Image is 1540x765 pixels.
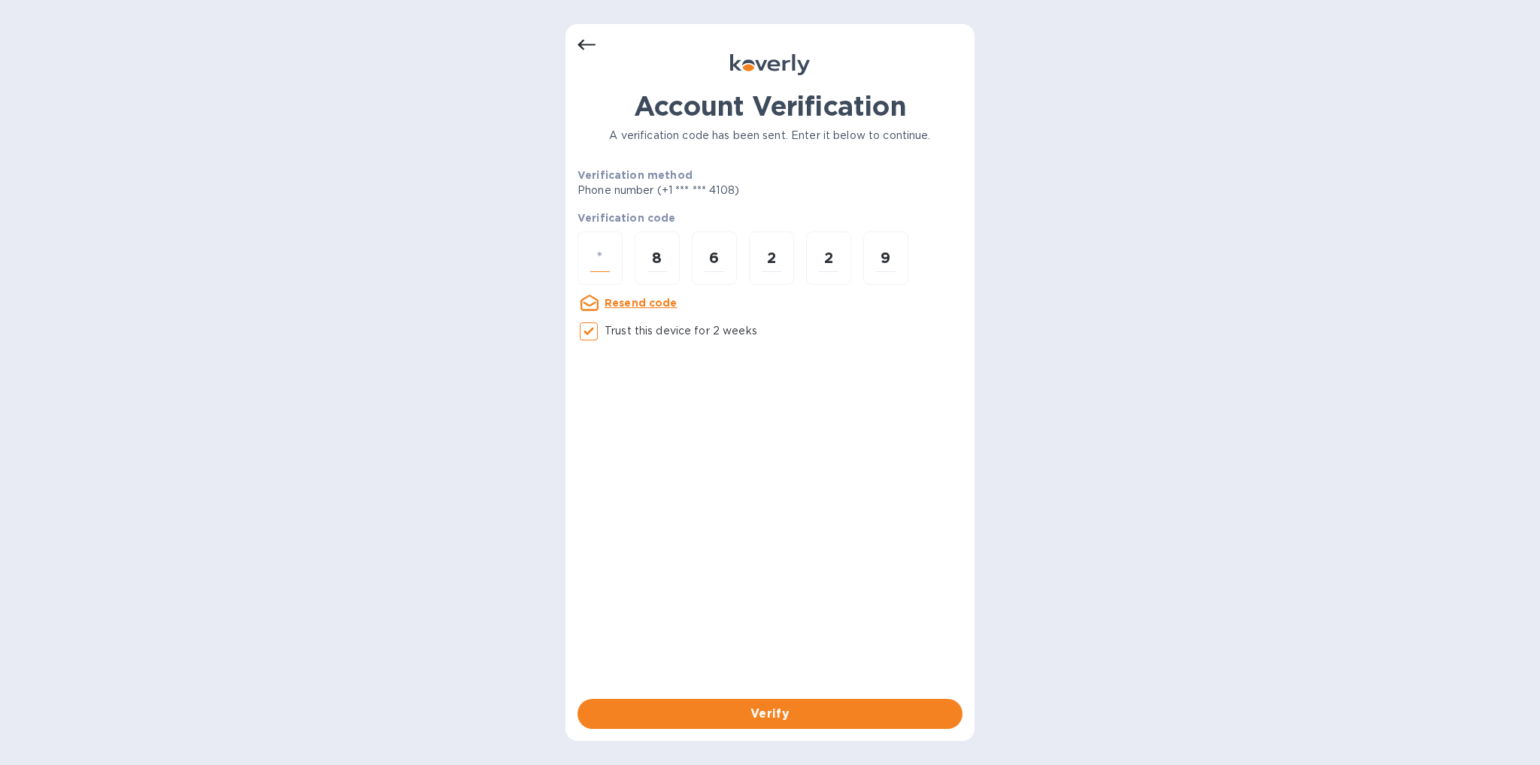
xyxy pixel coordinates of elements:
[577,210,962,225] p: Verification code
[577,169,693,181] b: Verification method
[605,323,757,339] p: Trust this device for 2 weeks
[590,705,950,723] span: Verify
[605,297,678,309] u: Resend code
[577,699,962,729] button: Verify
[577,128,962,144] p: A verification code has been sent. Enter it below to continue.
[577,90,962,122] h1: Account Verification
[577,183,854,198] p: Phone number (+1 *** *** 4108)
